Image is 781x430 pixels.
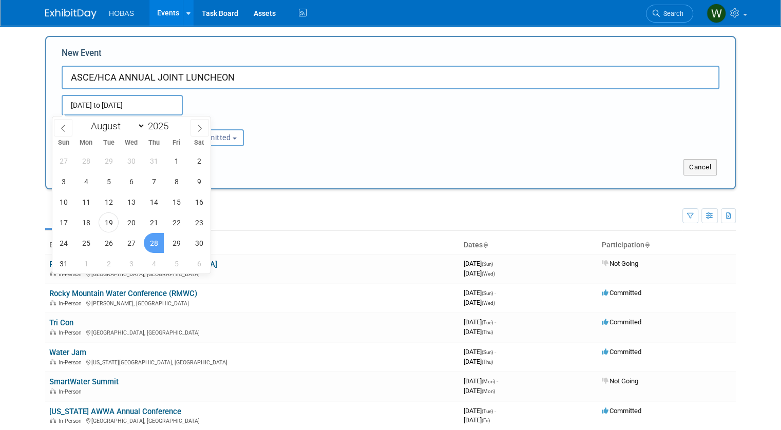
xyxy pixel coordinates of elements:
span: September 4, 2025 [144,253,164,273]
span: Sat [188,140,211,146]
span: July 28, 2025 [76,151,96,171]
span: In-Person [59,329,85,336]
div: [PERSON_NAME], [GEOGRAPHIC_DATA] [49,299,455,307]
span: August 20, 2025 [121,212,141,232]
span: - [494,318,496,326]
span: Not Going [602,377,638,385]
span: Thu [143,140,165,146]
span: August 14, 2025 [144,192,164,212]
span: August 24, 2025 [53,233,73,253]
img: ExhibitDay [45,9,97,19]
span: August 3, 2025 [53,171,73,191]
span: Sun [52,140,75,146]
span: - [494,289,496,297]
span: (Fri) [482,418,490,423]
span: August 26, 2025 [99,233,119,253]
span: (Sun) [482,290,493,296]
img: In-Person Event [50,271,56,276]
span: - [497,377,498,385]
label: New Event [62,47,102,63]
span: [DATE] [464,387,495,395]
div: Participation: [174,115,271,129]
img: In-Person Event [50,300,56,305]
span: July 29, 2025 [99,151,119,171]
span: In-Person [59,388,85,395]
div: [US_STATE][GEOGRAPHIC_DATA], [GEOGRAPHIC_DATA] [49,358,455,366]
span: September 6, 2025 [189,253,209,273]
span: Search [660,10,683,17]
span: Committed [602,348,641,356]
span: August 6, 2025 [121,171,141,191]
span: In-Person [59,359,85,366]
span: [DATE] [464,407,496,415]
span: August 11, 2025 [76,192,96,212]
span: August 15, 2025 [166,192,186,212]
span: HOBAS [109,9,134,17]
span: August 25, 2025 [76,233,96,253]
a: SmartWater Summit [49,377,119,386]
span: August 4, 2025 [76,171,96,191]
input: Name of Trade Show / Conference [62,66,719,89]
div: [GEOGRAPHIC_DATA], [GEOGRAPHIC_DATA] [49,416,455,424]
span: (Thu) [482,329,493,335]
span: August 31, 2025 [53,253,73,273]
span: August 27, 2025 [121,233,141,253]
span: August 2, 2025 [189,151,209,171]
th: Dates [460,237,598,254]
span: (Wed) [482,271,495,277]
span: August 19, 2025 [99,212,119,232]
span: (Sun) [482,349,493,355]
span: [DATE] [464,289,496,297]
span: Committed [602,318,641,326]
span: August 22, 2025 [166,212,186,232]
span: - [494,260,496,267]
img: In-Person Event [50,329,56,335]
div: [GEOGRAPHIC_DATA], [GEOGRAPHIC_DATA] [49,269,455,278]
span: [DATE] [464,377,498,385]
span: [DATE] [464,358,493,365]
span: - [494,348,496,356]
span: August 30, 2025 [189,233,209,253]
a: Water Jam [49,348,86,357]
span: [DATE] [464,416,490,424]
span: [DATE] [464,318,496,326]
span: [DATE] [464,348,496,356]
a: Sort by Participation Type [644,241,650,249]
a: Rocky Mountain Water Conference (RMWC) [49,289,197,298]
span: (Mon) [482,379,495,384]
span: - [494,407,496,415]
span: Wed [120,140,143,146]
span: August 5, 2025 [99,171,119,191]
div: [GEOGRAPHIC_DATA], [GEOGRAPHIC_DATA] [49,328,455,336]
span: August 12, 2025 [99,192,119,212]
span: August 21, 2025 [144,212,164,232]
span: August 8, 2025 [166,171,186,191]
input: Start Date - End Date [62,95,183,115]
span: Fri [165,140,188,146]
span: In-Person [59,300,85,307]
span: (Thu) [482,359,493,365]
span: (Tue) [482,320,493,325]
span: Committed [602,289,641,297]
button: Cancel [683,159,717,175]
a: PWX (Public Works Expo) - [GEOGRAPHIC_DATA] [49,260,217,269]
img: In-Person Event [50,388,56,394]
span: Committed [602,407,641,415]
span: July 31, 2025 [144,151,164,171]
span: In-Person [59,271,85,278]
div: Attendance / Format: [62,115,159,129]
span: Tue [98,140,120,146]
span: September 5, 2025 [166,253,186,273]
a: [US_STATE] AWWA Annual Conference [49,407,181,416]
span: July 30, 2025 [121,151,141,171]
a: Search [646,5,693,23]
span: In-Person [59,418,85,424]
span: [DATE] [464,328,493,336]
a: Sort by Start Date [483,241,488,249]
span: August 17, 2025 [53,212,73,232]
span: August 18, 2025 [76,212,96,232]
select: Month [86,120,145,132]
a: Upcoming41 [45,208,105,228]
img: In-Person Event [50,418,56,423]
span: September 1, 2025 [76,253,96,273]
